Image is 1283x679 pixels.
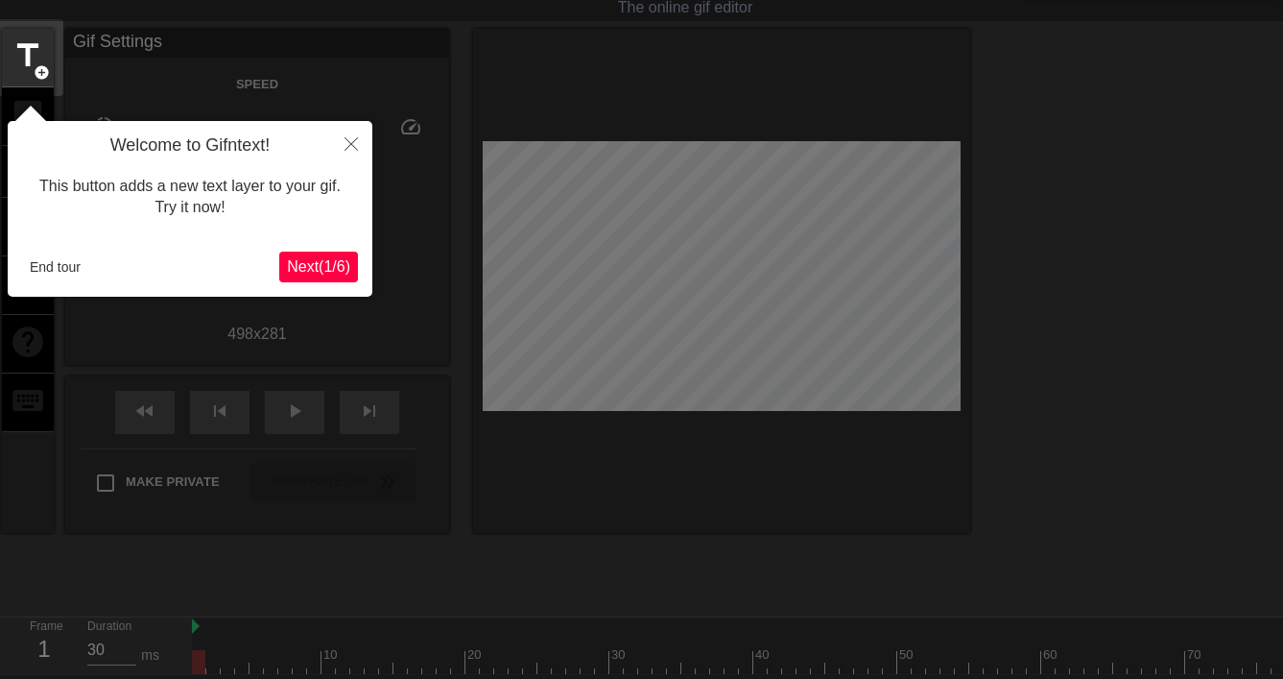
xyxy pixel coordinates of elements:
div: This button adds a new text layer to your gif. Try it now! [22,157,358,238]
button: Next [279,252,358,282]
button: Close [330,121,372,165]
button: End tour [22,253,88,281]
h4: Welcome to Gifntext! [22,135,358,157]
span: Next ( 1 / 6 ) [287,258,350,275]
